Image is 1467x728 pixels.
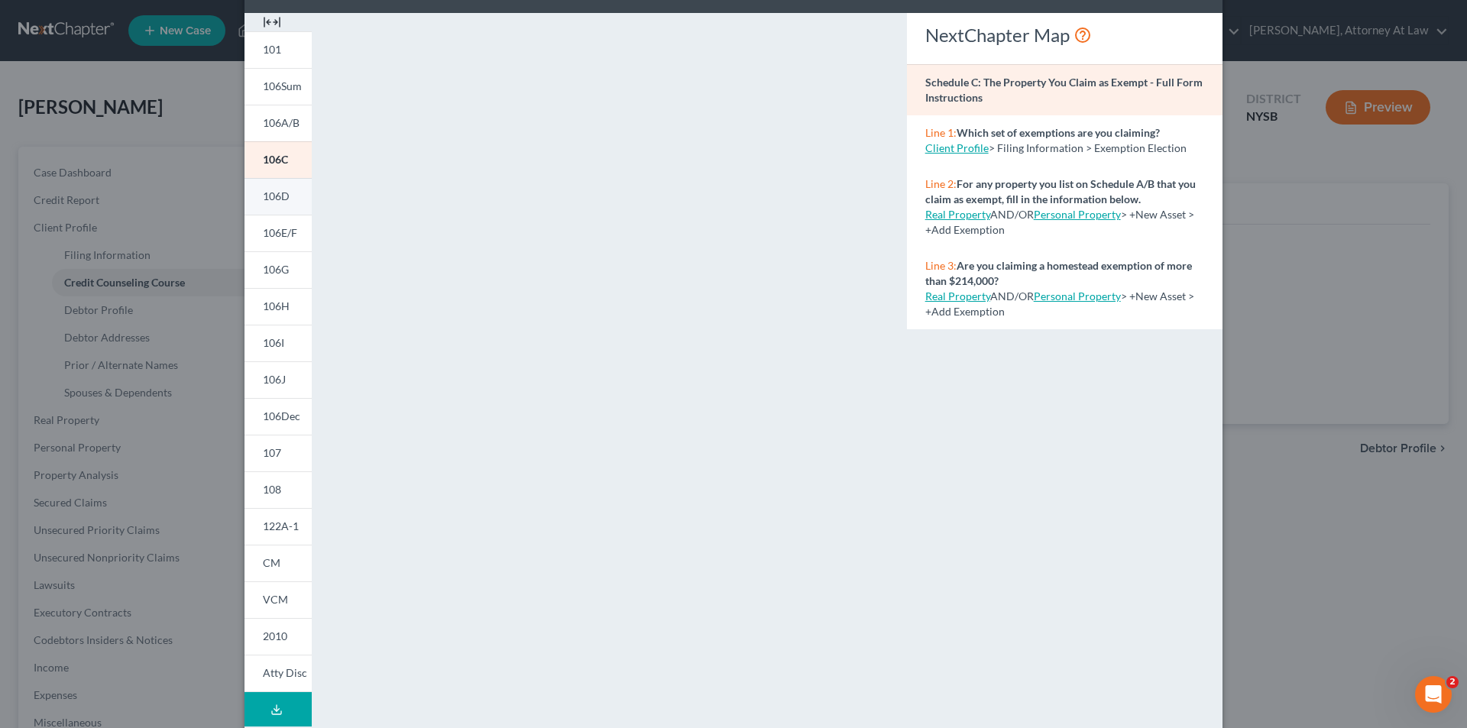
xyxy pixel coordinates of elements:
a: 106I [244,325,312,361]
a: 122A-1 [244,508,312,545]
span: 106E/F [263,226,297,239]
span: AND/OR [925,208,1034,221]
span: 108 [263,483,281,496]
a: 106Sum [244,68,312,105]
a: Real Property [925,290,990,303]
a: Real Property [925,208,990,221]
strong: For any property you list on Schedule A/B that you claim as exempt, fill in the information below. [925,177,1196,205]
a: Personal Property [1034,290,1121,303]
a: 106Dec [244,398,312,435]
a: 106A/B [244,105,312,141]
span: 106Sum [263,79,302,92]
a: 101 [244,31,312,68]
span: > +New Asset > +Add Exemption [925,290,1194,318]
span: Line 3: [925,259,957,272]
span: 106H [263,299,290,312]
span: 106G [263,263,289,276]
a: 106E/F [244,215,312,251]
a: 106J [244,361,312,398]
a: Atty Disc [244,655,312,692]
a: VCM [244,581,312,618]
a: Personal Property [1034,208,1121,221]
a: 106G [244,251,312,288]
span: Atty Disc [263,666,307,679]
span: 106Dec [263,409,300,422]
span: 2 [1446,676,1459,688]
strong: Are you claiming a homestead exemption of more than $214,000? [925,259,1192,287]
a: 108 [244,471,312,508]
span: Line 1: [925,126,957,139]
a: 106D [244,178,312,215]
a: 106H [244,288,312,325]
div: NextChapter Map [925,23,1204,47]
span: 106D [263,189,290,202]
span: 106J [263,373,286,386]
strong: Schedule C: The Property You Claim as Exempt - Full Form Instructions [925,76,1203,104]
a: 106C [244,141,312,178]
span: 106I [263,336,284,349]
span: > Filing Information > Exemption Election [989,141,1187,154]
iframe: Intercom live chat [1415,676,1452,713]
span: Line 2: [925,177,957,190]
span: > +New Asset > +Add Exemption [925,208,1194,236]
a: 107 [244,435,312,471]
span: 107 [263,446,281,459]
img: expand-e0f6d898513216a626fdd78e52531dac95497ffd26381d4c15ee2fc46db09dca.svg [263,13,281,31]
span: AND/OR [925,290,1034,303]
span: 101 [263,43,281,56]
span: 2010 [263,629,287,642]
a: CM [244,545,312,581]
a: 2010 [244,618,312,655]
strong: Which set of exemptions are you claiming? [957,126,1160,139]
span: 106A/B [263,116,300,129]
span: CM [263,556,280,569]
a: Client Profile [925,141,989,154]
span: VCM [263,593,288,606]
span: 106C [263,153,288,166]
span: 122A-1 [263,519,299,532]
